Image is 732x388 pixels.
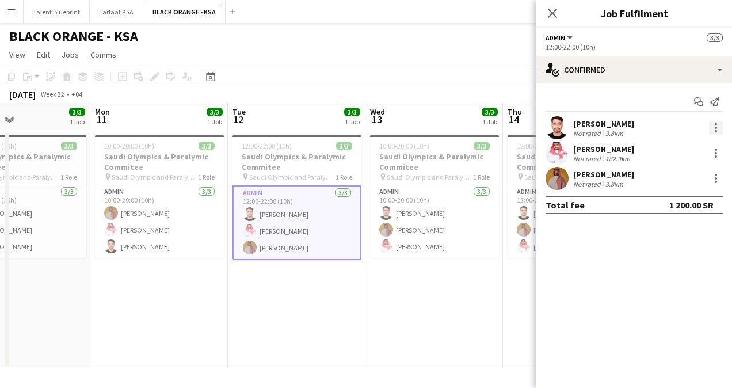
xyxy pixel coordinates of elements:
button: Talent Blueprint [24,1,90,23]
a: View [5,47,30,62]
span: 3/3 [61,142,77,150]
a: Edit [32,47,55,62]
div: Total fee [546,199,585,211]
a: Comms [86,47,121,62]
span: Wed [370,106,385,117]
span: 3/3 [207,108,223,116]
h3: Job Fulfilment [536,6,732,21]
span: Admin [546,33,565,42]
div: Not rated [573,129,603,138]
div: [PERSON_NAME] [573,119,634,129]
app-job-card: 10:00-20:00 (10h)3/3Saudi Olympics & Paralymic Commitee Saudi Olympic and Paralympic committee1 R... [95,135,224,258]
span: 1 Role [198,173,215,181]
span: 3/3 [199,142,215,150]
span: 3/3 [707,33,723,42]
a: Jobs [57,47,83,62]
app-job-card: 12:00-22:00 (10h)3/3Saudi Olympics & Paralymic Commitee Saudi Olympic and Paralympic committee1 R... [232,135,361,260]
span: Mon [95,106,110,117]
span: 3/3 [69,108,85,116]
span: Tue [232,106,246,117]
span: Jobs [62,50,79,60]
span: 3/3 [344,108,360,116]
span: Week 32 [38,90,67,98]
span: 3/3 [336,142,352,150]
span: 1 Role [335,173,352,181]
h1: BLACK ORANGE - KSA [9,28,138,45]
span: 1 Role [473,173,490,181]
span: Thu [508,106,522,117]
app-job-card: 12:00-22:00 (10h)3/3Saudi Olympics & Paralymic Commitee Saudi Olympic and Paralympic committee1 R... [508,135,636,258]
app-card-role: Admin3/312:00-22:00 (10h)[PERSON_NAME][PERSON_NAME][PERSON_NAME] [232,185,361,260]
div: Not rated [573,180,603,188]
div: +04 [71,90,82,98]
span: 1 Role [60,173,77,181]
span: 11 [93,113,110,126]
h3: Saudi Olympics & Paralymic Commitee [95,151,224,172]
div: [PERSON_NAME] [573,144,634,154]
button: BLACK ORANGE - KSA [143,1,226,23]
div: [PERSON_NAME] [573,169,634,180]
span: 3/3 [482,108,498,116]
span: 12 [231,113,246,126]
span: 12:00-22:00 (10h) [242,142,292,150]
div: Confirmed [536,56,732,83]
div: 182.9km [603,154,632,163]
button: Tarfaat KSA [90,1,143,23]
span: 13 [368,113,385,126]
span: 12:00-22:00 (10h) [517,142,567,150]
h3: Saudi Olympics & Paralymic Commitee [370,151,499,172]
div: 1 Job [207,117,222,126]
div: 1 200.00 SR [669,199,714,211]
span: View [9,50,25,60]
div: 3.8km [603,180,626,188]
span: 14 [506,113,522,126]
span: Saudi Olympic and Paralympic committee [387,173,473,181]
h3: Saudi Olympics & Paralymic Commitee [508,151,636,172]
div: 1 Job [345,117,360,126]
span: 10:00-20:00 (10h) [379,142,429,150]
span: Edit [37,50,50,60]
button: Admin [546,33,574,42]
span: Saudi Olympic and Paralympic committee [112,173,198,181]
span: Comms [90,50,116,60]
div: 1 Job [482,117,497,126]
span: Saudi Olympic and Paralympic committee [249,173,335,181]
div: Not rated [573,154,603,163]
div: 12:00-22:00 (10h) [546,43,723,51]
app-card-role: Admin3/310:00-20:00 (10h)[PERSON_NAME][PERSON_NAME][PERSON_NAME] [370,185,499,258]
app-card-role: Admin3/312:00-22:00 (10h)[PERSON_NAME][PERSON_NAME][PERSON_NAME] [508,185,636,258]
span: 10:00-20:00 (10h) [104,142,154,150]
div: 3.8km [603,129,626,138]
h3: Saudi Olympics & Paralymic Commitee [232,151,361,172]
span: 3/3 [474,142,490,150]
span: Saudi Olympic and Paralympic committee [524,173,611,181]
div: [DATE] [9,89,36,100]
div: 1 Job [70,117,85,126]
app-job-card: 10:00-20:00 (10h)3/3Saudi Olympics & Paralymic Commitee Saudi Olympic and Paralympic committee1 R... [370,135,499,258]
app-card-role: Admin3/310:00-20:00 (10h)[PERSON_NAME][PERSON_NAME][PERSON_NAME] [95,185,224,258]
